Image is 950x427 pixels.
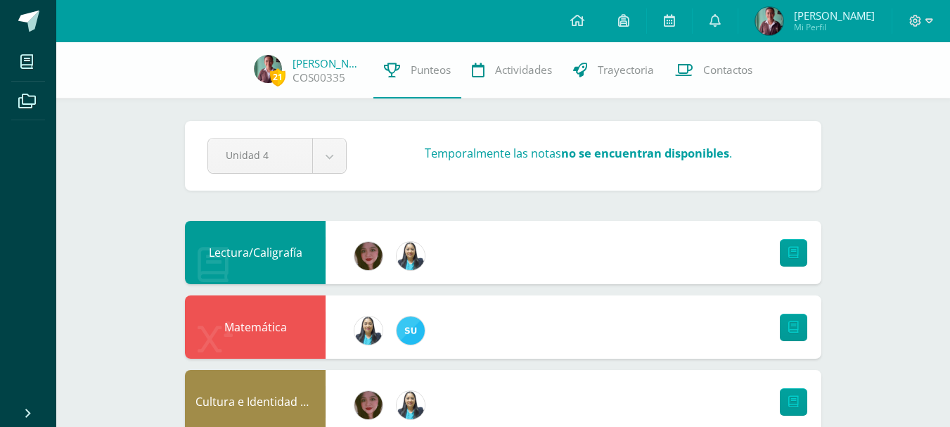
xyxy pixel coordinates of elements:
span: Punteos [411,63,451,77]
a: Actividades [461,42,563,98]
span: Mi Perfil [794,21,875,33]
img: 8bd5dd2a82216a9066a4a0ba7af9a2c7.png [254,55,282,83]
img: 49168807a2b8cca0ef2119beca2bd5ad.png [397,391,425,419]
span: [PERSON_NAME] [794,8,875,23]
img: 76ba8faa5d35b300633ec217a03f91ef.png [354,242,383,270]
span: Trayectoria [598,63,654,77]
a: Punteos [373,42,461,98]
span: Actividades [495,63,552,77]
h3: Temporalmente las notas . [425,146,732,161]
div: Lectura/Caligrafía [185,221,326,284]
img: 76ba8faa5d35b300633ec217a03f91ef.png [354,391,383,419]
img: 49168807a2b8cca0ef2119beca2bd5ad.png [397,242,425,270]
a: [PERSON_NAME] [293,56,363,70]
span: Unidad 4 [226,139,295,172]
img: 49168807a2b8cca0ef2119beca2bd5ad.png [354,317,383,345]
span: 21 [270,68,285,86]
img: 14471758ff6613f552bde5ba870308b6.png [397,317,425,345]
a: COS00335 [293,70,345,85]
a: Contactos [665,42,763,98]
a: Unidad 4 [208,139,346,173]
div: Matemática [185,295,326,359]
img: 8bd5dd2a82216a9066a4a0ba7af9a2c7.png [755,7,783,35]
strong: no se encuentran disponibles [561,146,729,161]
a: Trayectoria [563,42,665,98]
span: Contactos [703,63,752,77]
